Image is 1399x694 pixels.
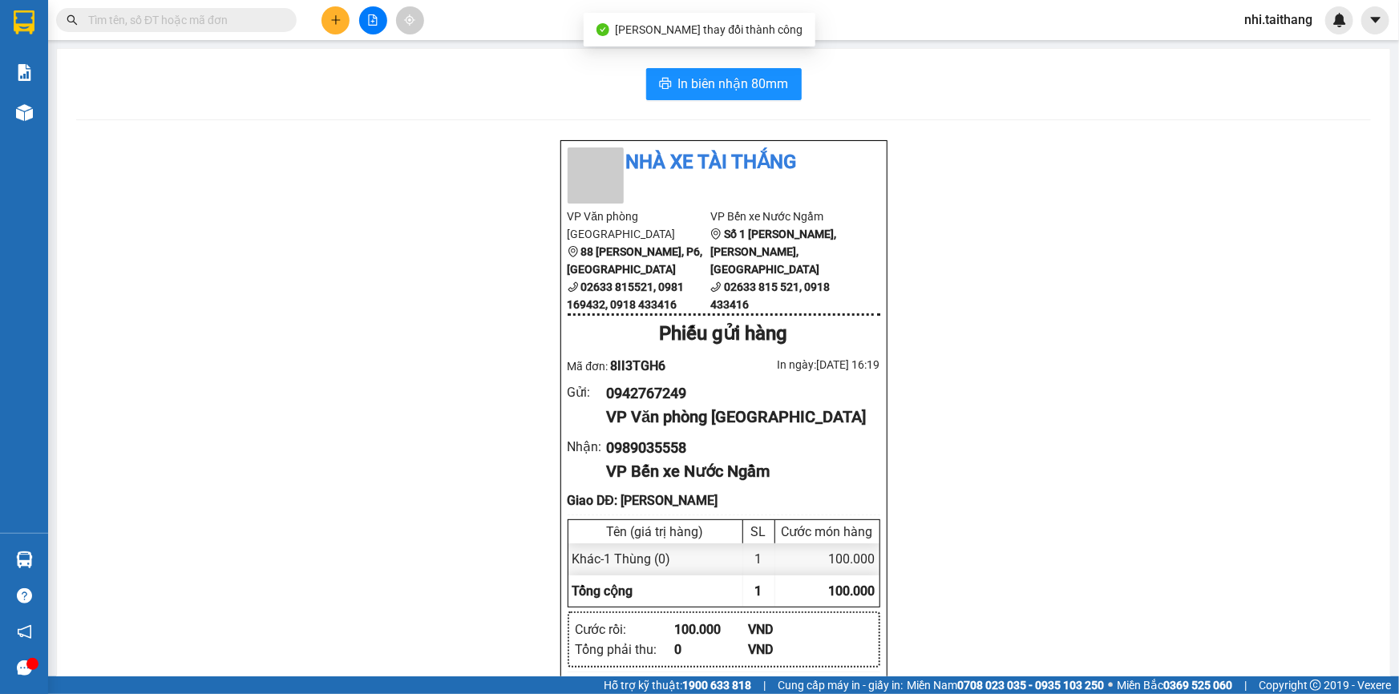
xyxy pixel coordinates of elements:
span: ⚪️ [1108,682,1113,688]
span: phone [568,281,579,293]
span: phone [710,281,722,293]
div: VP Bến xe Nước Ngầm [606,459,867,484]
span: search [67,14,78,26]
div: VND [748,619,823,640]
b: Số 1 [PERSON_NAME], [PERSON_NAME], [GEOGRAPHIC_DATA] [710,228,836,276]
span: Hỗ trợ kỹ thuật: [604,676,751,694]
span: question-circle [17,588,32,603]
span: nhi.taithang [1231,10,1325,30]
div: 0989035558 [606,437,867,459]
div: Cước rồi : [576,619,674,640]
span: | [763,676,766,694]
li: Người gửi hàng xác nhận [600,676,721,691]
b: 02633 815521, 0981 169432, 0918 433416 [568,280,685,311]
span: Miền Bắc [1117,676,1232,694]
div: 100.000 [674,619,749,640]
span: file-add [367,14,378,26]
button: caret-down [1361,6,1389,34]
button: printerIn biên nhận 80mm [646,68,802,100]
div: Mã đơn: [568,356,724,376]
div: Nhận : [568,437,607,457]
strong: 0708 023 035 - 0935 103 250 [957,679,1104,692]
li: VP Bến xe Nước Ngầm [710,208,854,225]
span: plus [330,14,342,26]
li: NV nhận hàng [759,676,880,691]
span: printer [659,77,672,92]
img: warehouse-icon [16,104,33,121]
span: In biên nhận 80mm [678,74,789,94]
div: Cước món hàng [779,524,875,539]
span: aim [404,14,415,26]
span: message [17,660,32,676]
div: VND [748,640,823,660]
img: icon-new-feature [1332,13,1347,27]
span: Khác - 1 Thùng (0) [572,551,671,567]
span: Miền Nam [907,676,1104,694]
div: Phiếu gửi hàng [568,319,880,349]
div: Gửi : [568,382,607,402]
button: file-add [359,6,387,34]
div: 0 [674,640,749,660]
img: warehouse-icon [16,551,33,568]
span: [PERSON_NAME] thay đổi thành công [616,23,803,36]
span: copyright [1310,680,1321,691]
button: plus [321,6,350,34]
span: notification [17,624,32,640]
div: VP Văn phòng [GEOGRAPHIC_DATA] [606,405,867,430]
li: VP Bến xe Nước Ngầm [111,87,213,122]
div: Tổng phải thu : [576,640,674,660]
li: VP Văn phòng [GEOGRAPHIC_DATA] [8,87,111,139]
span: 8II3TGH6 [610,358,665,373]
div: SL [747,524,770,539]
div: 1 [743,543,775,575]
span: 1 [755,583,762,599]
span: 100.000 [829,583,875,599]
span: environment [568,246,579,257]
img: solution-icon [16,64,33,81]
span: | [1244,676,1247,694]
b: 88 [PERSON_NAME], P6, [GEOGRAPHIC_DATA] [568,245,703,276]
li: VP Văn phòng [GEOGRAPHIC_DATA] [568,208,711,243]
span: Tổng cộng [572,583,633,599]
div: 0942767249 [606,382,867,405]
span: caret-down [1369,13,1383,27]
img: logo-vxr [14,10,34,34]
b: 02633 815 521, 0918 433416 [710,280,830,311]
div: Tên (giá trị hàng) [572,524,738,539]
span: Cung cấp máy in - giấy in: [778,676,903,694]
span: check-circle [596,23,609,36]
strong: 1900 633 818 [682,679,751,692]
li: Nhà xe Tài Thắng [568,147,880,178]
span: environment [710,228,722,240]
strong: 0369 525 060 [1163,679,1232,692]
div: In ngày: [DATE] 16:19 [724,356,880,373]
div: 100.000 [775,543,879,575]
input: Tìm tên, số ĐT hoặc mã đơn [88,11,277,29]
li: Nhà xe Tài Thắng [8,8,232,68]
div: Giao DĐ: [PERSON_NAME] [568,490,880,510]
button: aim [396,6,424,34]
